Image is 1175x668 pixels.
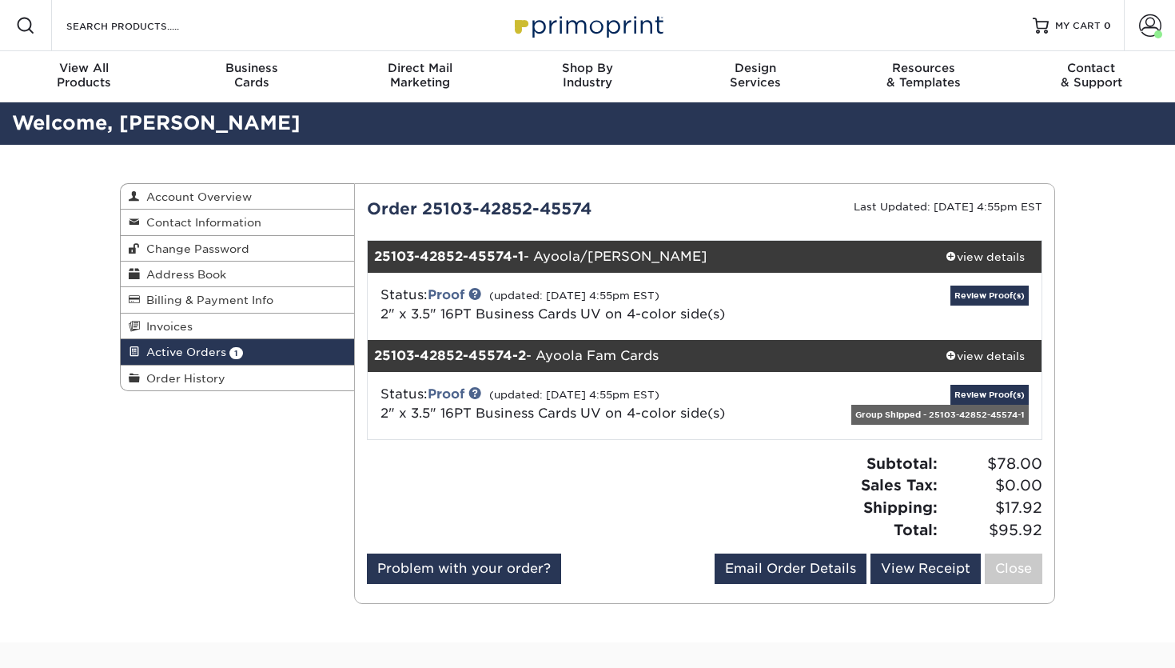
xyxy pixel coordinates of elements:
[168,61,336,90] div: Cards
[489,290,659,302] small: (updated: [DATE] 4:55pm EST)
[854,201,1042,213] small: Last Updated: [DATE] 4:55pm EST
[508,8,667,42] img: Primoprint
[367,554,561,584] a: Problem with your order?
[140,346,226,358] span: Active Orders
[121,262,354,287] a: Address Book
[1007,61,1175,90] div: & Support
[65,16,221,35] input: SEARCH PRODUCTS.....
[504,51,671,102] a: Shop ByIndustry
[368,241,930,273] div: - Ayoola/[PERSON_NAME]
[121,184,354,210] a: Account Overview
[942,474,1042,497] span: $0.00
[929,249,1042,265] div: view details
[168,61,336,75] span: Business
[368,385,817,423] div: Status:
[942,497,1042,519] span: $17.92
[504,61,671,75] span: Shop By
[866,454,938,472] strong: Subtotal:
[368,340,930,372] div: - Ayoola Fam Cards
[950,385,1029,405] a: Review Proof(s)
[229,347,243,359] span: 1
[950,286,1029,306] a: Review Proof(s)
[870,554,981,584] a: View Receipt
[1007,61,1175,75] span: Contact
[851,405,1029,425] div: Group Shipped - 25103-42852-45574-1
[428,386,464,402] a: Proof
[374,348,526,363] strong: 25103-42852-45574-2
[504,61,671,90] div: Industry
[140,190,252,203] span: Account Overview
[140,320,193,333] span: Invoices
[121,236,354,262] a: Change Password
[715,554,866,584] a: Email Order Details
[168,51,336,102] a: BusinessCards
[121,339,354,365] a: Active Orders 1
[121,314,354,339] a: Invoices
[121,210,354,235] a: Contact Information
[428,287,464,302] a: Proof
[863,498,938,516] strong: Shipping:
[140,216,261,229] span: Contact Information
[140,372,225,385] span: Order History
[140,294,273,306] span: Billing & Payment Info
[985,554,1042,584] a: Close
[942,519,1042,542] span: $95.92
[671,51,839,102] a: DesignServices
[894,521,938,538] strong: Total:
[336,51,504,102] a: Direct MailMarketing
[336,61,504,75] span: Direct Mail
[839,61,1007,90] div: & Templates
[839,51,1007,102] a: Resources& Templates
[929,340,1042,372] a: view details
[671,61,839,90] div: Services
[374,249,524,264] strong: 25103-42852-45574-1
[1007,51,1175,102] a: Contact& Support
[368,286,817,324] div: Status:
[671,61,839,75] span: Design
[839,61,1007,75] span: Resources
[489,389,659,401] small: (updated: [DATE] 4:55pm EST)
[121,287,354,313] a: Billing & Payment Info
[355,197,705,221] div: Order 25103-42852-45574
[929,348,1042,364] div: view details
[861,476,938,494] strong: Sales Tax:
[121,366,354,390] a: Order History
[336,61,504,90] div: Marketing
[1104,20,1111,31] span: 0
[140,242,249,255] span: Change Password
[380,406,725,421] a: 2" x 3.5" 16PT Business Cards UV on 4-color side(s)
[380,306,725,322] a: 2" x 3.5" 16PT Business Cards UV on 4-color side(s)
[1055,19,1101,33] span: MY CART
[140,268,226,281] span: Address Book
[942,453,1042,475] span: $78.00
[929,241,1042,273] a: view details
